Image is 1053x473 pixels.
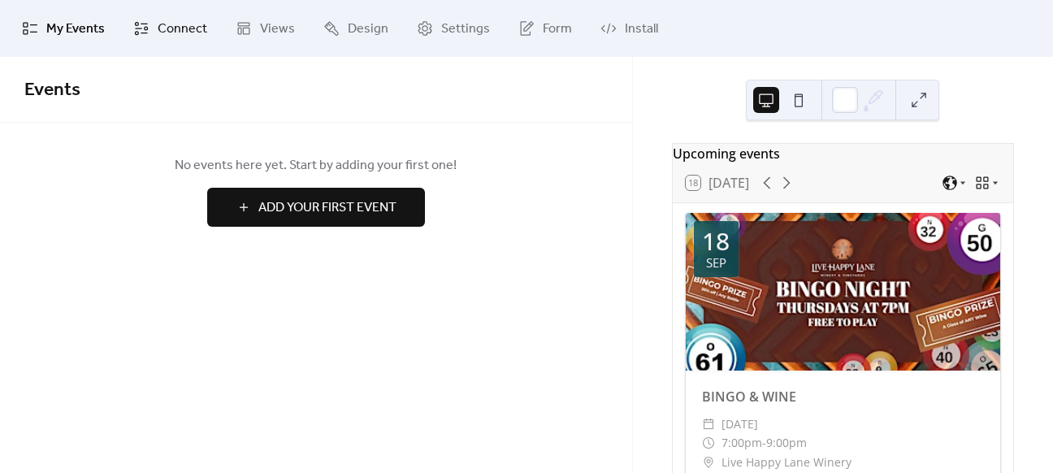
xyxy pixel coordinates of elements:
[543,20,572,39] span: Form
[766,433,807,453] span: 9:00pm
[762,433,766,453] span: -
[721,414,758,434] span: [DATE]
[625,20,658,39] span: Install
[207,188,425,227] button: Add Your First Event
[721,453,851,472] span: Live Happy Lane Winery
[24,72,80,108] span: Events
[702,388,796,406] a: BINGO & WINE
[706,257,726,269] div: Sep
[158,20,207,39] span: Connect
[311,7,401,50] a: Design
[46,20,105,39] span: My Events
[721,433,762,453] span: 7:00pm
[506,7,584,50] a: Form
[588,7,670,50] a: Install
[702,453,715,472] div: ​
[223,7,307,50] a: Views
[405,7,502,50] a: Settings
[673,144,1013,163] div: Upcoming events
[121,7,219,50] a: Connect
[24,188,608,227] a: Add Your First Event
[702,414,715,434] div: ​
[702,433,715,453] div: ​
[24,156,608,176] span: No events here yet. Start by adding your first one!
[258,198,396,218] span: Add Your First Event
[348,20,388,39] span: Design
[441,20,490,39] span: Settings
[260,20,295,39] span: Views
[10,7,117,50] a: My Events
[702,229,730,254] div: 18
